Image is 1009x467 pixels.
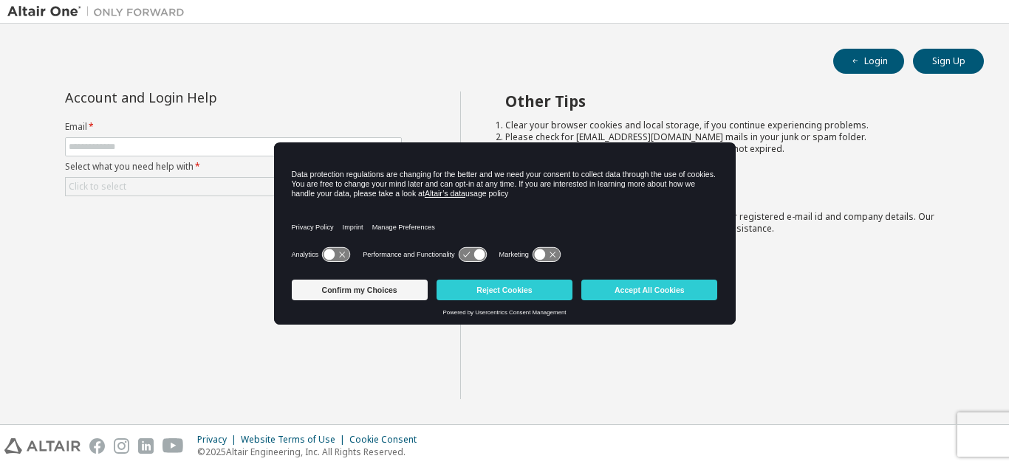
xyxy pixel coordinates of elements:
img: Altair One [7,4,192,19]
div: Account and Login Help [65,91,335,103]
button: Sign Up [913,49,984,74]
h2: Other Tips [505,91,958,111]
img: instagram.svg [114,438,129,454]
label: Email [65,121,402,133]
li: Clear your browser cookies and local storage, if you continue experiencing problems. [505,120,958,131]
img: altair_logo.svg [4,438,81,454]
div: Click to select [66,178,401,196]
div: Click to select [69,181,126,193]
label: Select what you need help with [65,161,402,173]
img: linkedin.svg [138,438,154,454]
div: Website Terms of Use [241,434,349,446]
p: © 2025 Altair Engineering, Inc. All Rights Reserved. [197,446,425,458]
button: Login [833,49,904,74]
li: Please check for [EMAIL_ADDRESS][DOMAIN_NAME] mails in your junk or spam folder. [505,131,958,143]
img: facebook.svg [89,438,105,454]
div: Cookie Consent [349,434,425,446]
div: Privacy [197,434,241,446]
img: youtube.svg [163,438,184,454]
